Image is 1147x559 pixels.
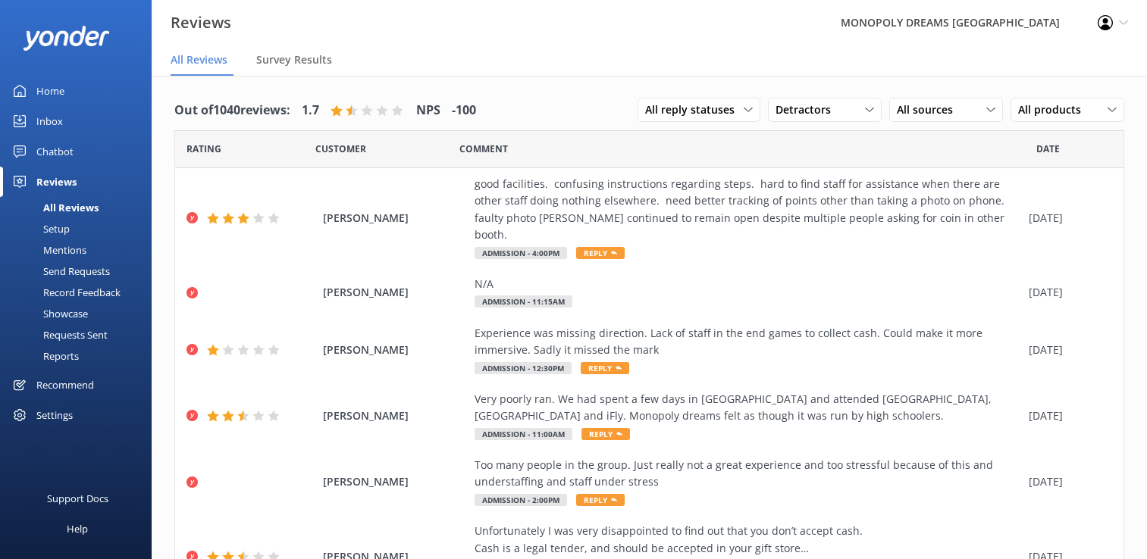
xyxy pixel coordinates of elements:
div: Requests Sent [9,324,108,345]
div: [DATE] [1029,408,1105,424]
div: Setup [9,218,70,239]
span: Reply [581,362,629,374]
h3: Reviews [171,11,231,35]
span: [PERSON_NAME] [323,210,467,226]
div: Settings [36,400,73,430]
a: Mentions [9,239,152,261]
span: Question [459,142,508,156]
span: [PERSON_NAME] [323,408,467,424]
div: Experience was missing direction. Lack of staff in the end games to collect cash. Could make it m... [475,325,1021,359]
a: Showcase [9,303,152,324]
span: Detractors [776,101,840,118]
a: Send Requests [9,261,152,282]
div: good facilities. confusing instructions regarding steps. hard to find staff for assistance when t... [475,176,1021,244]
h4: 1.7 [302,101,319,120]
div: All Reviews [9,197,99,218]
div: Inbox [36,106,63,136]
div: Reports [9,345,79,367]
div: Too many people in the group. Just really not a great experience and too stressful because of thi... [475,457,1021,491]
div: Record Feedback [9,282,121,303]
span: Date [315,142,366,156]
div: Home [36,76,64,106]
a: Requests Sent [9,324,152,345]
div: [DATE] [1029,210,1105,226]
span: Admission - 11:15am [475,295,572,308]
div: Mentions [9,239,86,261]
span: Admission - 2:00pm [475,494,567,506]
span: [PERSON_NAME] [323,473,467,490]
div: Chatbot [36,136,74,167]
span: Reply [581,428,630,440]
h4: NPS [416,101,440,120]
span: [PERSON_NAME] [323,342,467,358]
a: Setup [9,218,152,239]
a: Record Feedback [9,282,152,303]
div: Support Docs [47,483,108,514]
div: Very poorly ran. We had spent a few days in [GEOGRAPHIC_DATA] and attended [GEOGRAPHIC_DATA], [GE... [475,391,1021,425]
div: Showcase [9,303,88,324]
div: N/A [475,276,1021,292]
span: Admission - 12:30pm [475,362,572,374]
h4: -100 [452,101,476,120]
span: Reply [576,494,625,506]
span: All Reviews [171,52,227,67]
div: Send Requests [9,261,110,282]
div: [DATE] [1029,473,1105,490]
span: All sources [897,101,962,118]
span: Survey Results [256,52,332,67]
h4: Out of 1040 reviews: [174,101,290,120]
a: All Reviews [9,197,152,218]
span: Date [1036,142,1060,156]
span: Admission - 11:00am [475,428,572,440]
div: Reviews [36,167,77,197]
div: Recommend [36,370,94,400]
span: [PERSON_NAME] [323,284,467,301]
span: All products [1018,101,1090,118]
a: Reports [9,345,152,367]
div: [DATE] [1029,284,1105,301]
div: Help [67,514,88,544]
span: Reply [576,247,625,259]
span: All reply statuses [645,101,744,118]
span: Date [186,142,221,156]
div: [DATE] [1029,342,1105,358]
span: Admission - 4:00pm [475,247,567,259]
img: yonder-white-logo.png [23,26,110,51]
